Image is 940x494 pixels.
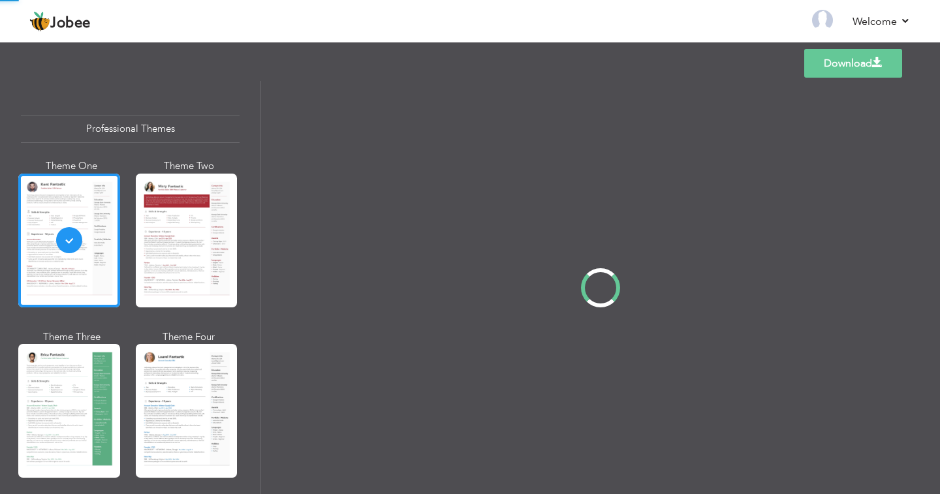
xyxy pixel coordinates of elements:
[804,49,902,78] a: Download
[29,11,91,32] a: Jobee
[853,14,911,29] a: Welcome
[812,10,833,31] img: Profile Img
[29,11,50,32] img: jobee.io
[50,16,91,31] span: Jobee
